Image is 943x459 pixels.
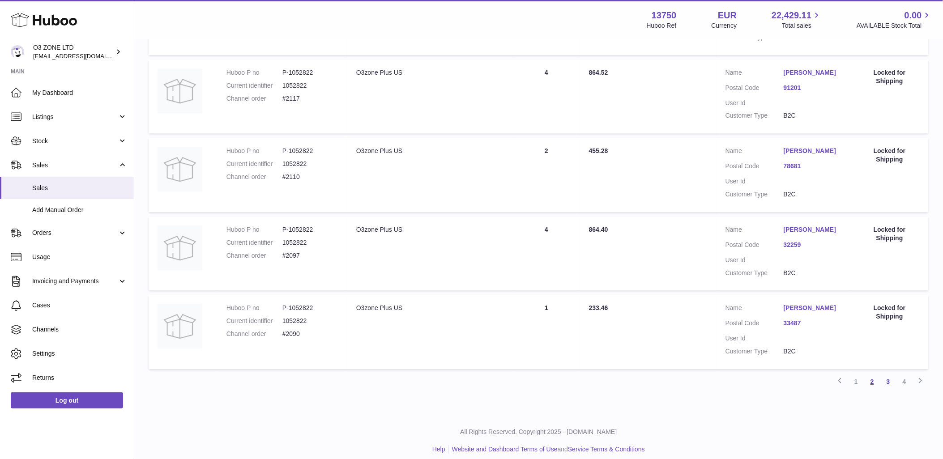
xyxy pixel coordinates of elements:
dd: P-1052822 [282,225,338,234]
dt: Name [725,147,784,157]
dt: User Id [725,334,784,343]
dt: Customer Type [725,269,784,277]
span: Sales [32,184,127,192]
div: Locked for Shipping [860,225,920,242]
dt: Current identifier [226,317,282,325]
dd: 1052822 [282,81,338,90]
span: Invoicing and Payments [32,277,118,285]
img: no-photo.jpg [158,225,202,270]
dt: Channel order [226,330,282,338]
a: [PERSON_NAME] [784,68,842,77]
dt: Name [725,68,784,79]
span: Orders [32,229,118,237]
dd: B2C [784,190,842,199]
dd: P-1052822 [282,68,338,77]
a: Website and Dashboard Terms of Use [452,446,558,453]
img: hello@o3zoneltd.co.uk [11,45,24,59]
span: Sales [32,161,118,170]
span: Stock [32,137,118,145]
span: My Dashboard [32,89,127,97]
dd: 1052822 [282,160,338,168]
a: 0.00 AVAILABLE Stock Total [857,9,932,30]
div: O3 ZONE LTD [33,43,114,60]
dt: Name [725,225,784,236]
a: 22,429.11 Total sales [772,9,822,30]
dd: B2C [784,347,842,356]
dt: Current identifier [226,81,282,90]
dt: Huboo P no [226,147,282,155]
span: 233.46 [589,304,608,311]
dt: Postal Code [725,84,784,94]
div: O3zone Plus US [356,304,504,312]
dt: Channel order [226,251,282,260]
img: no-photo.jpg [158,147,202,191]
div: Currency [712,21,737,30]
dt: Huboo P no [226,304,282,312]
img: no-photo.jpg [158,304,202,348]
dt: Postal Code [725,162,784,173]
td: 4 [513,59,580,134]
dt: Channel order [226,94,282,103]
span: 864.40 [589,226,608,233]
li: and [449,445,645,454]
span: 22,429.11 [772,9,811,21]
span: Add Manual Order [32,206,127,214]
span: Usage [32,253,127,261]
span: 455.28 [589,147,608,154]
strong: EUR [718,9,737,21]
a: 91201 [784,84,842,92]
a: Help [432,446,445,453]
a: 4 [896,374,913,390]
dd: B2C [784,269,842,277]
strong: 13750 [652,9,677,21]
dt: Current identifier [226,238,282,247]
dt: Customer Type [725,347,784,356]
dt: Postal Code [725,241,784,251]
dt: User Id [725,99,784,107]
dt: User Id [725,177,784,186]
div: Huboo Ref [647,21,677,30]
span: AVAILABLE Stock Total [857,21,932,30]
a: 78681 [784,162,842,170]
div: O3zone Plus US [356,225,504,234]
div: Locked for Shipping [860,304,920,321]
div: O3zone Plus US [356,147,504,155]
span: 864.52 [589,69,608,76]
span: Returns [32,374,127,382]
span: Total sales [782,21,822,30]
dd: B2C [784,111,842,120]
img: no-photo.jpg [158,68,202,113]
td: 2 [513,138,580,212]
span: Listings [32,113,118,121]
a: 2 [864,374,880,390]
dt: User Id [725,256,784,264]
div: Locked for Shipping [860,68,920,85]
a: 3 [880,374,896,390]
dt: Name [725,304,784,314]
span: Channels [32,325,127,334]
span: Cases [32,301,127,310]
span: 0.00 [905,9,922,21]
a: 32259 [784,241,842,249]
td: 1 [513,295,580,369]
a: Service Terms & Conditions [568,446,645,453]
dd: #2117 [282,94,338,103]
a: [PERSON_NAME] [784,225,842,234]
a: 1 [848,374,864,390]
p: All Rights Reserved. Copyright 2025 - [DOMAIN_NAME] [141,428,936,436]
dd: P-1052822 [282,147,338,155]
dt: Customer Type [725,111,784,120]
dd: #2110 [282,173,338,181]
span: [EMAIL_ADDRESS][DOMAIN_NAME] [33,52,132,59]
dd: #2090 [282,330,338,338]
span: Settings [32,349,127,358]
dt: Huboo P no [226,68,282,77]
a: [PERSON_NAME] [784,304,842,312]
dt: Huboo P no [226,225,282,234]
a: [PERSON_NAME] [784,147,842,155]
td: 4 [513,217,580,291]
dd: #2097 [282,251,338,260]
dt: Channel order [226,173,282,181]
dt: Customer Type [725,190,784,199]
dt: Current identifier [226,160,282,168]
